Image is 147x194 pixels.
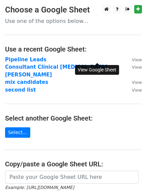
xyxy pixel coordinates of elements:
[132,80,142,85] small: View
[125,64,142,70] a: View
[113,162,147,194] iframe: Chat Widget
[5,127,30,138] a: Select...
[5,171,139,184] input: Paste your Google Sheet URL here
[5,114,142,122] h4: Select another Google Sheet:
[125,57,142,63] a: View
[132,57,142,62] small: View
[132,88,142,93] small: View
[5,5,142,15] h3: Choose a Google Sheet
[5,64,107,78] a: Consultant Clinical [MEDICAL_DATA] [PERSON_NAME]
[5,57,46,63] a: Pipeline Leads
[5,45,142,53] h4: Use a recent Google Sheet:
[75,65,119,75] div: View Google Sheet
[5,87,36,93] a: second list
[125,87,142,93] a: View
[132,65,142,70] small: View
[5,160,142,168] h4: Copy/paste a Google Sheet URL:
[5,185,74,190] small: Example: [URL][DOMAIN_NAME]
[125,79,142,85] a: View
[5,79,48,85] a: mix candidates
[5,18,142,25] p: Use one of the options below...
